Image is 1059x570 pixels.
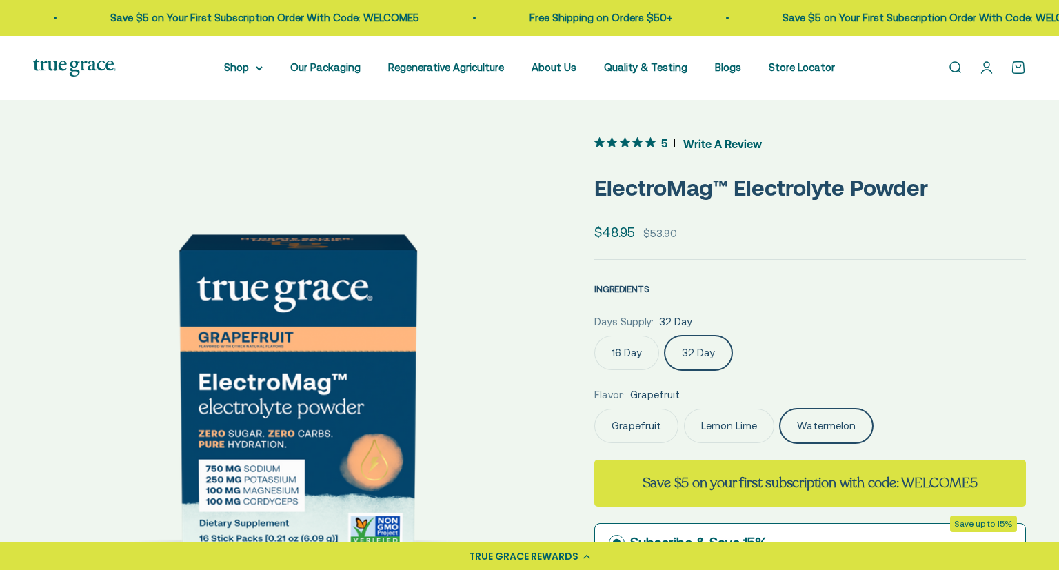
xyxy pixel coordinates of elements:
[290,61,361,73] a: Our Packaging
[683,133,762,154] span: Write A Review
[594,222,635,243] sale-price: $48.95
[594,387,625,403] legend: Flavor:
[512,12,655,23] a: Free Shipping on Orders $50+
[93,10,402,26] p: Save $5 on Your First Subscription Order With Code: WELCOME5
[630,387,680,403] span: Grapefruit
[594,314,654,330] legend: Days Supply:
[224,59,263,76] summary: Shop
[388,61,504,73] a: Regenerative Agriculture
[532,61,576,73] a: About Us
[769,61,835,73] a: Store Locator
[469,549,578,564] div: TRUE GRACE REWARDS
[659,314,692,330] span: 32 Day
[604,61,687,73] a: Quality & Testing
[643,474,978,492] strong: Save $5 on your first subscription with code: WELCOME5
[594,284,649,294] span: INGREDIENTS
[715,61,741,73] a: Blogs
[661,135,667,150] span: 5
[643,225,677,242] compare-at-price: $53.90
[594,281,649,297] button: INGREDIENTS
[594,170,1026,205] p: ElectroMag™ Electrolyte Powder
[594,133,762,154] button: 5 out 5 stars rating in total 13 reviews. Jump to reviews.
